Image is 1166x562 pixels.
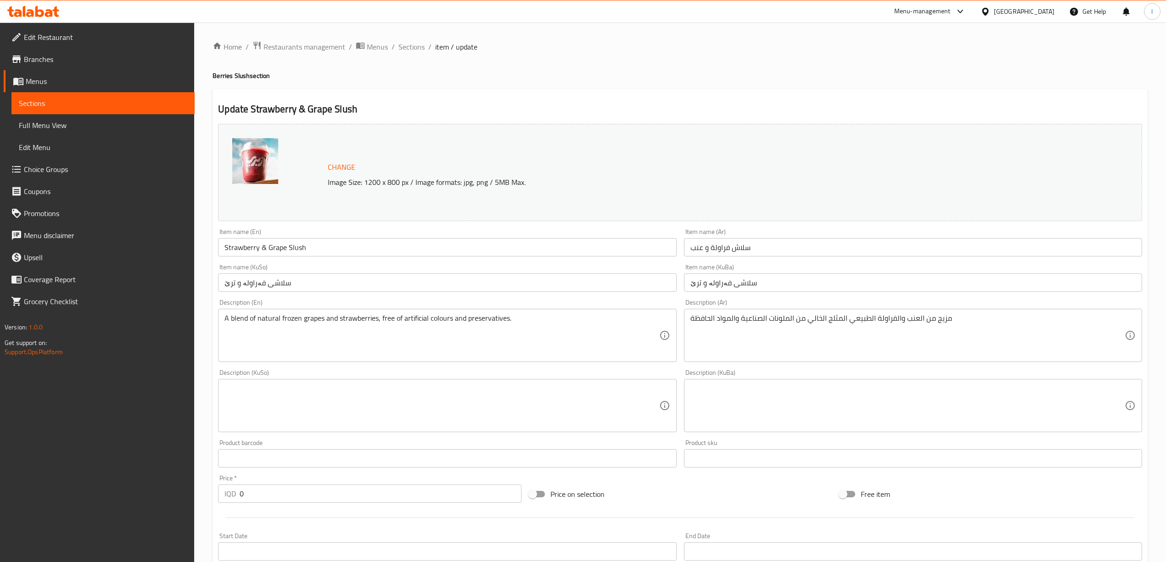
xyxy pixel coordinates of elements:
button: Change [324,158,359,177]
span: Coverage Report [24,274,187,285]
li: / [349,41,352,52]
img: %C3%99_%C3%99_%C3%99_%C3%98%C2%AA%C3%99_%C3%99__%C3%99_%C3%99_%C3%98%C2%A7%C3%99_%C3%99__t6386094... [232,138,278,184]
span: 1.0.0 [28,321,43,333]
a: Menus [356,41,388,53]
span: Change [328,161,355,174]
a: Home [213,41,242,52]
input: Enter name KuBa [684,273,1142,292]
textarea: مزيج من العنب والفراولة الطبيعي المثلج الخالي من الملونات الصناعية والمواد الحافظة [690,314,1125,357]
a: Edit Restaurant [4,26,195,48]
span: Menus [367,41,388,52]
h2: Update Strawberry & Grape Slush [218,102,1142,116]
p: Image Size: 1200 x 800 px / Image formats: jpg, png / 5MB Max. [324,177,996,188]
span: Menu disclaimer [24,230,187,241]
input: Please enter product barcode [218,449,676,467]
a: Sections [398,41,425,52]
li: / [428,41,432,52]
nav: breadcrumb [213,41,1148,53]
span: Restaurants management [263,41,345,52]
span: Edit Menu [19,142,187,153]
span: Full Menu View [19,120,187,131]
li: / [392,41,395,52]
span: Promotions [24,208,187,219]
span: Coupons [24,186,187,197]
input: Please enter price [240,484,521,503]
input: Enter name En [218,238,676,256]
a: Menu disclaimer [4,224,195,246]
span: Get support on: [5,337,47,349]
span: Branches [24,54,187,65]
span: Grocery Checklist [24,296,187,307]
div: [GEOGRAPHIC_DATA] [994,6,1054,17]
a: Menus [4,70,195,92]
input: Enter name Ar [684,238,1142,256]
span: l [1151,6,1153,17]
a: Support.OpsPlatform [5,346,63,358]
input: Enter name KuSo [218,273,676,292]
a: Restaurants management [252,41,345,53]
span: Free item [861,489,890,500]
span: Price on selection [550,489,605,500]
a: Promotions [4,202,195,224]
span: Menus [26,76,187,87]
span: Sections [19,98,187,109]
p: IQD [224,488,236,499]
a: Grocery Checklist [4,290,195,312]
span: Version: [5,321,27,333]
a: Upsell [4,246,195,268]
span: Edit Restaurant [24,32,187,43]
div: Menu-management [894,6,951,17]
a: Branches [4,48,195,70]
li: / [246,41,249,52]
h4: Berries Slush section [213,71,1148,80]
span: Choice Groups [24,164,187,175]
a: Coupons [4,180,195,202]
span: Upsell [24,252,187,263]
a: Sections [11,92,195,114]
a: Edit Menu [11,136,195,158]
a: Full Menu View [11,114,195,136]
a: Coverage Report [4,268,195,290]
textarea: A blend of natural frozen grapes and strawberries, free of artificial colours and preservatives. [224,314,659,357]
a: Choice Groups [4,158,195,180]
span: item / update [435,41,477,52]
input: Please enter product sku [684,449,1142,467]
